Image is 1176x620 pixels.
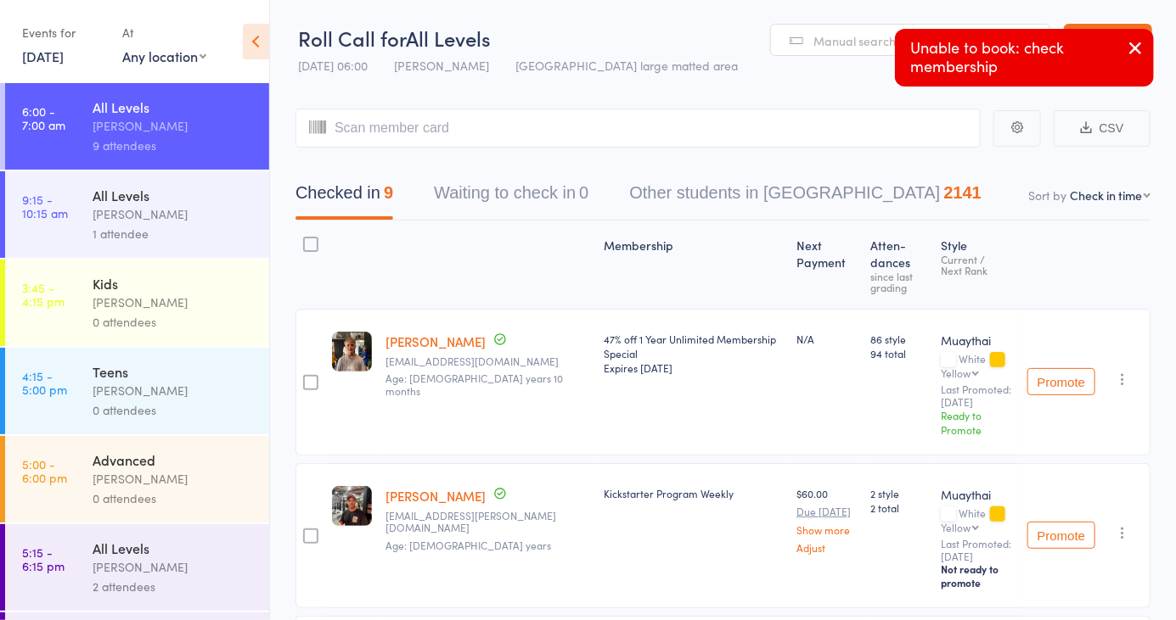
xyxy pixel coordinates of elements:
div: All Levels [93,186,255,204]
div: since last grading [871,271,928,293]
button: Promote [1027,368,1095,395]
span: 2 style [871,486,928,500]
a: 5:15 -6:15 pmAll Levels[PERSON_NAME]2 attendees [5,524,269,611]
div: Atten­dances [864,228,935,301]
small: Last Promoted: [DATE] [941,538,1014,562]
div: Unable to book: check membership [895,29,1154,87]
div: Current / Next Rank [941,254,1014,276]
div: 9 attendees [93,136,255,155]
time: 6:00 - 7:00 am [22,104,65,131]
div: White [941,507,1014,533]
time: 5:00 - 6:00 pm [22,457,67,484]
span: 86 style [871,332,928,346]
div: Kids [93,274,255,293]
time: 3:45 - 4:15 pm [22,281,65,308]
span: All Levels [406,24,491,52]
a: 4:15 -5:00 pmTeens[PERSON_NAME]0 attendees [5,348,269,434]
div: Next Payment [790,228,864,301]
div: Expires [DATE] [604,360,783,375]
time: 9:15 - 10:15 am [22,193,68,220]
button: Promote [1027,522,1095,549]
a: [DATE] [22,47,64,65]
a: Adjust [796,542,857,553]
div: All Levels [93,539,255,557]
input: Scan member card [295,109,981,148]
div: Yellow [941,522,971,533]
div: Yellow [941,367,971,378]
div: 0 [579,183,588,202]
a: 9:15 -10:15 amAll Levels[PERSON_NAME]1 attendee [5,171,269,258]
div: [PERSON_NAME] [93,469,255,489]
small: jodiesutherland@ymail.com [385,355,590,367]
div: [PERSON_NAME] [93,204,255,224]
span: [PERSON_NAME] [394,57,489,74]
span: Manual search [813,32,896,49]
a: 5:00 -6:00 pmAdvanced[PERSON_NAME]0 attendees [5,436,269,522]
span: Roll Call for [298,24,406,52]
img: image1760344712.png [332,486,372,526]
a: Exit roll call [1064,24,1152,58]
div: 2 attendees [93,577,255,596]
div: Events for [22,19,105,47]
div: 0 attendees [93,312,255,332]
a: [PERSON_NAME] [385,332,486,350]
div: All Levels [93,98,255,116]
div: Muaythai [941,486,1014,503]
time: 4:15 - 5:00 pm [22,369,67,396]
img: image1706514565.png [332,332,372,371]
div: Advanced [93,450,255,469]
div: Kickstarter Program Weekly [604,486,783,500]
span: Age: [DEMOGRAPHIC_DATA] years [385,538,551,552]
div: Style [934,228,1021,301]
div: [PERSON_NAME] [93,293,255,312]
button: Other students in [GEOGRAPHIC_DATA]2141 [629,175,982,220]
div: [PERSON_NAME] [93,381,255,400]
time: 5:15 - 6:15 pm [22,545,65,573]
div: Any location [122,47,206,65]
label: Sort by [1028,187,1066,204]
div: At [122,19,206,47]
div: 47% off 1 Year Unlimited Membership Special [604,332,783,375]
div: 9 [384,183,393,202]
span: Age: [DEMOGRAPHIC_DATA] years 10 months [385,371,563,397]
div: Ready to Promote [941,408,1014,437]
span: 2 total [871,500,928,515]
a: [PERSON_NAME] [385,487,486,505]
div: 1 attendee [93,224,255,243]
small: ben.parker@goldcoastfc.com.au [385,510,590,534]
a: 6:00 -7:00 amAll Levels[PERSON_NAME]9 attendees [5,83,269,170]
div: 0 attendees [93,400,255,420]
div: [PERSON_NAME] [93,116,255,136]
small: Last Promoted: [DATE] [941,383,1014,408]
div: $60.00 [796,486,857,553]
span: 94 total [871,346,928,360]
div: 0 attendees [93,489,255,508]
div: 2141 [943,183,982,202]
a: 3:45 -4:15 pmKids[PERSON_NAME]0 attendees [5,260,269,346]
a: Show more [796,524,857,535]
button: Waiting to check in0 [434,175,588,220]
div: Not ready to promote [941,562,1014,589]
span: [GEOGRAPHIC_DATA] large matted area [515,57,738,74]
div: N/A [796,332,857,346]
button: CSV [1054,110,1151,147]
div: Membership [597,228,790,301]
small: Due [DATE] [796,505,857,517]
div: White [941,353,1014,378]
button: Checked in9 [295,175,393,220]
div: Teens [93,362,255,381]
div: Muaythai [941,332,1014,349]
div: Check in time [1070,187,1142,204]
div: [PERSON_NAME] [93,557,255,577]
span: [DATE] 06:00 [298,57,368,74]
